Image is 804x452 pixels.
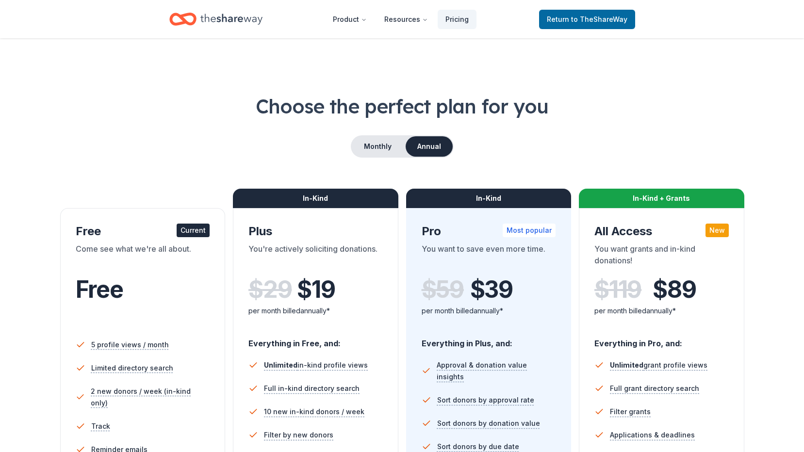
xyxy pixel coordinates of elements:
div: Everything in Free, and: [248,329,383,350]
a: Returnto TheShareWay [539,10,635,29]
span: Track [91,420,110,432]
a: Pricing [438,10,476,29]
span: $ 39 [470,276,513,303]
span: Applications & deadlines [610,429,695,441]
div: Plus [248,224,383,239]
span: Full in-kind directory search [264,383,360,394]
div: per month billed annually* [422,305,556,317]
span: 5 profile views / month [91,339,169,351]
div: per month billed annually* [248,305,383,317]
span: grant profile views [610,361,707,369]
div: Everything in Pro, and: [594,329,729,350]
span: Approval & donation value insights [437,359,556,383]
h1: Choose the perfect plan for you [39,93,765,120]
span: Free [76,275,123,304]
span: Return [547,14,627,25]
div: In-Kind [406,189,572,208]
span: Sort donors by donation value [437,418,540,429]
div: Free [76,224,210,239]
span: Filter grants [610,406,651,418]
span: Unlimited [264,361,297,369]
div: Most popular [503,224,556,237]
button: Product [325,10,375,29]
span: Sort donors by approval rate [437,394,534,406]
div: You want grants and in-kind donations! [594,243,729,270]
span: 2 new donors / week (in-kind only) [91,386,210,409]
button: Resources [377,10,436,29]
div: All Access [594,224,729,239]
span: Filter by new donors [264,429,333,441]
div: Current [177,224,210,237]
span: $ 19 [297,276,335,303]
div: per month billed annually* [594,305,729,317]
div: Pro [422,224,556,239]
span: Unlimited [610,361,643,369]
div: You want to save even more time. [422,243,556,270]
nav: Main [325,8,476,31]
span: Limited directory search [91,362,173,374]
div: In-Kind [233,189,398,208]
span: 10 new in-kind donors / week [264,406,364,418]
button: Annual [406,136,453,157]
div: In-Kind + Grants [579,189,744,208]
div: Come see what we're all about. [76,243,210,270]
span: to TheShareWay [571,15,627,23]
span: $ 89 [653,276,696,303]
div: Everything in Plus, and: [422,329,556,350]
span: in-kind profile views [264,361,368,369]
button: Monthly [352,136,404,157]
a: Home [169,8,263,31]
span: Full grant directory search [610,383,699,394]
div: You're actively soliciting donations. [248,243,383,270]
div: New [706,224,729,237]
